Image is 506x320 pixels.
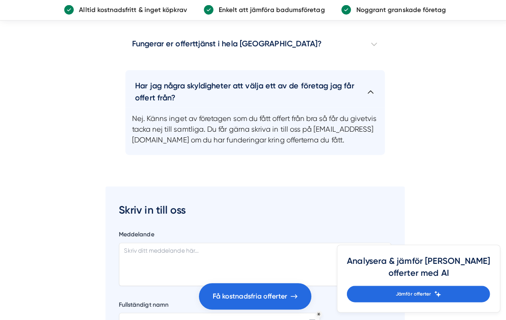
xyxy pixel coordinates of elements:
h4: Analysera & jämför [PERSON_NAME] offerter med AI [344,253,486,284]
label: Meddelande [118,228,389,239]
label: Fullständigt namn [118,298,318,309]
a: Jämför offerter [344,284,486,300]
span: Få kostnadsfria offerter [211,288,285,299]
p: Enkelt att jämföra badumsföretag [212,5,322,15]
p: Alltid kostnadsfritt & inget köpkrav [73,5,185,15]
h4: Har jag några skyldigheter att välja ett av de företag jag får offert från? [124,69,382,106]
h3: Skriv in till oss [118,198,389,221]
span: Jämför offerter [392,288,427,296]
a: Få kostnadsfria offerter [197,281,309,307]
div: Obligatoriskt [314,310,318,313]
h4: Fungerar er offerttjänst i hela [GEOGRAPHIC_DATA]? [124,28,382,60]
p: Noggrant granskade företag [348,5,442,15]
p: Nej. Känns inget av företagen som du fått offert från bra så får du givetvis tacka nej till samtl... [124,106,382,154]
